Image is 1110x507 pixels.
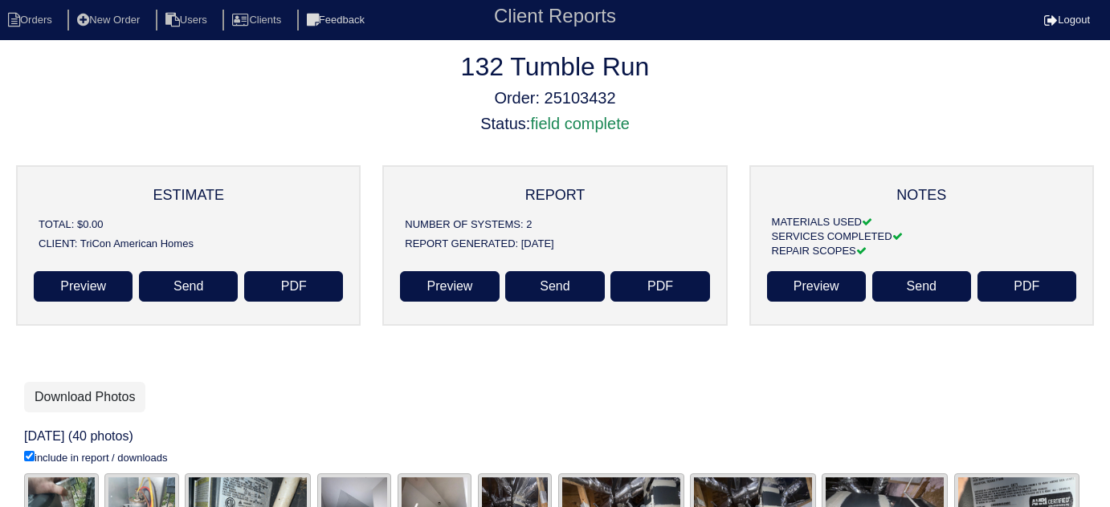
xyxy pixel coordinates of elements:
li: New Order [67,10,153,31]
div: SERVICES COMPLETED [772,229,1071,244]
a: PDF [977,271,1076,302]
div: TOTAL: $0.00 [39,215,338,234]
a: PDF [610,271,709,302]
a: Send [505,271,604,302]
div: REPORT [405,188,704,202]
li: Clients [222,10,294,31]
a: Logout [1044,14,1090,26]
a: New Order [67,14,153,26]
div: CLIENT: TriCon American Homes [39,234,338,253]
a: Preview [400,271,499,302]
div: ESTIMATE [39,188,338,202]
div: REPORT GENERATED: [DATE] [405,234,704,253]
a: PDF [244,271,343,302]
a: Clients [222,14,294,26]
a: Users [156,14,220,26]
div: NOTES [772,188,1071,202]
a: Preview [34,271,133,302]
span: field complete [530,115,629,132]
a: Send [872,271,971,302]
input: include in report / downloads [24,451,35,461]
a: Download Photos [24,382,145,412]
a: Send [139,271,238,302]
h6: [DATE] (40 photos) [24,428,1086,444]
a: Preview [767,271,866,302]
label: include in report / downloads [24,451,168,465]
li: Feedback [297,10,377,31]
div: REPAIR SCOPES [772,244,1071,258]
div: NUMBER OF SYSTEMS: 2 [405,215,704,234]
li: Users [156,10,220,31]
div: MATERIALS USED [772,215,1071,229]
